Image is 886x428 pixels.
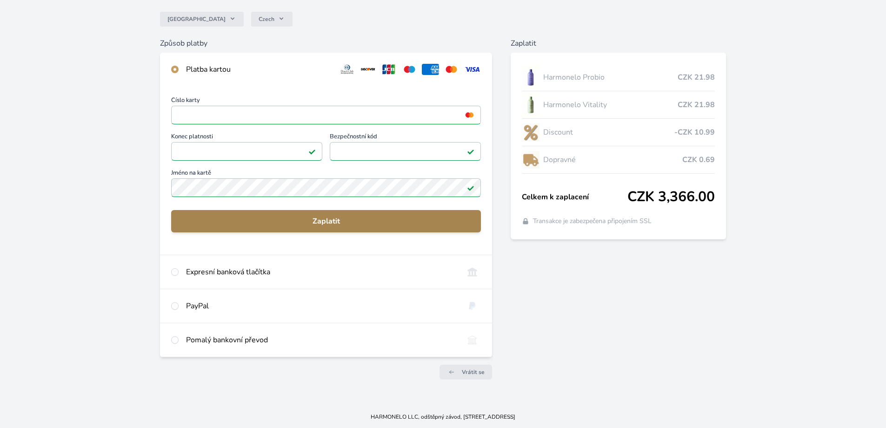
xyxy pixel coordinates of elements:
iframe: Iframe pro datum vypršení platnosti [175,145,318,158]
div: PayPal [186,300,456,312]
span: Celkem k zaplacení [522,191,627,203]
iframe: Iframe pro bezpečnostní kód [334,145,477,158]
span: Transakce je zabezpečena připojením SSL [533,217,652,226]
button: Czech [251,12,293,27]
span: CZK 21.98 [678,72,715,83]
div: Expresní banková tlačítka [186,266,456,278]
img: CLEAN_VITALITY_se_stinem_x-lo.jpg [522,93,540,116]
span: CZK 21.98 [678,99,715,110]
img: amex.svg [422,64,439,75]
button: [GEOGRAPHIC_DATA] [160,12,244,27]
h6: Zaplatit [511,38,726,49]
span: CZK 0.69 [682,154,715,165]
img: bankTransfer_IBAN.svg [464,334,481,346]
img: CLEAN_PROBIO_se_stinem_x-lo.jpg [522,66,540,89]
img: diners.svg [339,64,356,75]
span: Discount [543,127,674,138]
img: Platné pole [467,184,474,191]
input: Jméno na kartěPlatné pole [171,178,481,197]
iframe: Iframe pro číslo karty [175,109,477,122]
a: Vrátit se [440,365,492,380]
span: Jméno na kartě [171,170,481,178]
h6: Způsob platby [160,38,492,49]
img: jcb.svg [380,64,398,75]
img: mc [463,111,476,119]
span: Czech [259,15,274,23]
img: delivery-lo.png [522,148,540,171]
img: Konec platnosti [305,147,318,156]
span: Harmonelo Vitality [543,99,678,110]
span: Bezpečnostní kód [330,134,481,142]
span: Zaplatit [179,216,473,227]
div: Pomalý bankovní převod [186,334,456,346]
img: visa.svg [464,64,481,75]
img: discover.svg [360,64,377,75]
span: Dopravné [543,154,682,165]
img: Platné pole [308,148,316,155]
img: discount-lo.png [522,121,540,144]
img: Platné pole [467,148,474,155]
img: mc.svg [443,64,460,75]
div: Platba kartou [186,64,331,75]
span: Číslo karty [171,97,481,106]
span: CZK 3,366.00 [627,189,715,205]
span: -CZK 10.99 [674,127,715,138]
span: Konec platnosti [171,134,322,142]
img: paypal.svg [464,300,481,312]
span: [GEOGRAPHIC_DATA] [167,15,226,23]
button: Zaplatit [171,210,481,232]
span: Harmonelo Probio [543,72,678,83]
img: maestro.svg [401,64,418,75]
img: onlineBanking_CZ.svg [464,266,481,278]
span: Vrátit se [462,368,485,376]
